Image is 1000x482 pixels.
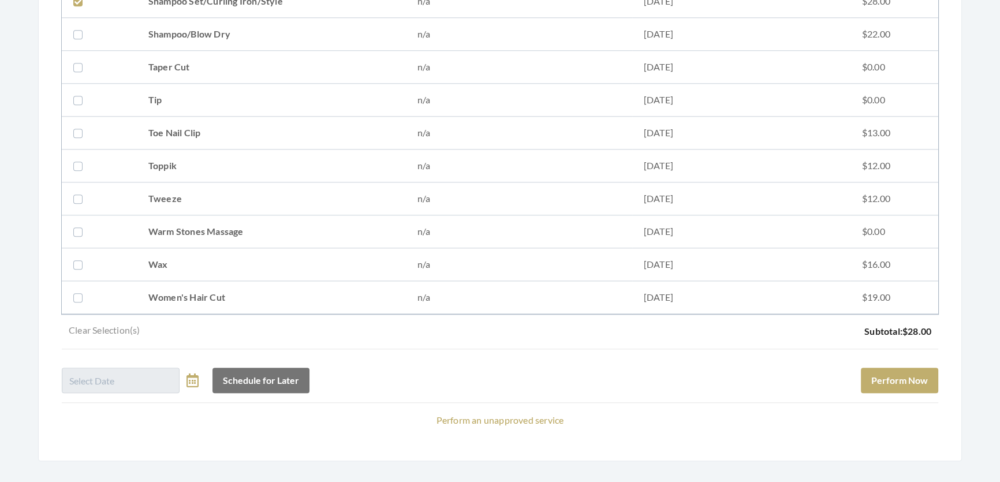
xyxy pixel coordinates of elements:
[406,18,632,51] td: n/a
[902,326,931,337] span: $28.00
[850,248,938,281] td: $16.00
[137,248,406,281] td: Wax
[632,215,850,248] td: [DATE]
[137,18,406,51] td: Shampoo/Blow Dry
[137,281,406,314] td: Women's Hair Cut
[137,215,406,248] td: Warm Stones Massage
[632,150,850,182] td: [DATE]
[137,117,406,150] td: Toe Nail Clip
[632,248,850,281] td: [DATE]
[62,368,180,393] input: Select Date
[406,281,632,314] td: n/a
[212,368,309,393] button: Schedule for Later
[861,368,938,393] button: Perform Now
[850,150,938,182] td: $12.00
[632,117,850,150] td: [DATE]
[850,182,938,215] td: $12.00
[436,414,564,425] a: Perform an unapproved service
[632,84,850,117] td: [DATE]
[632,18,850,51] td: [DATE]
[137,84,406,117] td: Tip
[850,18,938,51] td: $22.00
[62,323,147,339] a: Clear Selection(s)
[406,215,632,248] td: n/a
[137,182,406,215] td: Tweeze
[850,281,938,314] td: $19.00
[406,51,632,84] td: n/a
[406,182,632,215] td: n/a
[850,51,938,84] td: $0.00
[406,248,632,281] td: n/a
[632,182,850,215] td: [DATE]
[186,368,199,393] a: toggle
[632,51,850,84] td: [DATE]
[137,51,406,84] td: Taper Cut
[850,84,938,117] td: $0.00
[632,281,850,314] td: [DATE]
[406,84,632,117] td: n/a
[406,150,632,182] td: n/a
[850,117,938,150] td: $13.00
[137,150,406,182] td: Toppik
[850,215,938,248] td: $0.00
[406,117,632,150] td: n/a
[864,323,931,339] p: Subtotal:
